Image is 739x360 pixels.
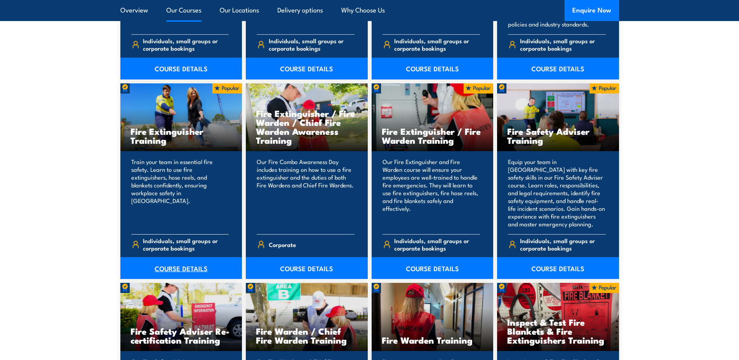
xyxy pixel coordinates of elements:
[372,58,494,79] a: COURSE DETAILS
[256,109,358,145] h3: Fire Extinguisher / Fire Warden / Chief Fire Warden Awareness Training
[382,335,483,344] h3: Fire Warden Training
[246,257,368,279] a: COURSE DETAILS
[131,158,229,228] p: Train your team in essential fire safety. Learn to use fire extinguishers, hose reels, and blanke...
[394,37,480,52] span: Individuals, small groups or corporate bookings
[507,127,609,145] h3: Fire Safety Adviser Training
[246,58,368,79] a: COURSE DETAILS
[497,58,619,79] a: COURSE DETAILS
[143,37,229,52] span: Individuals, small groups or corporate bookings
[382,127,483,145] h3: Fire Extinguisher / Fire Warden Training
[256,326,358,344] h3: Fire Warden / Chief Fire Warden Training
[497,257,619,279] a: COURSE DETAILS
[520,237,606,252] span: Individuals, small groups or corporate bookings
[269,37,355,52] span: Individuals, small groups or corporate bookings
[131,326,232,344] h3: Fire Safety Adviser Re-certification Training
[383,158,480,228] p: Our Fire Extinguisher and Fire Warden course will ensure your employees are well-trained to handl...
[269,238,296,251] span: Corporate
[120,58,242,79] a: COURSE DETAILS
[257,158,355,228] p: Our Fire Combo Awareness Day includes training on how to use a fire extinguisher and the duties o...
[507,318,609,344] h3: Inspect & Test Fire Blankets & Fire Extinguishers Training
[520,37,606,52] span: Individuals, small groups or corporate bookings
[120,257,242,279] a: COURSE DETAILS
[131,127,232,145] h3: Fire Extinguisher Training
[394,237,480,252] span: Individuals, small groups or corporate bookings
[508,158,606,228] p: Equip your team in [GEOGRAPHIC_DATA] with key fire safety skills in our Fire Safety Adviser cours...
[372,257,494,279] a: COURSE DETAILS
[143,237,229,252] span: Individuals, small groups or corporate bookings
